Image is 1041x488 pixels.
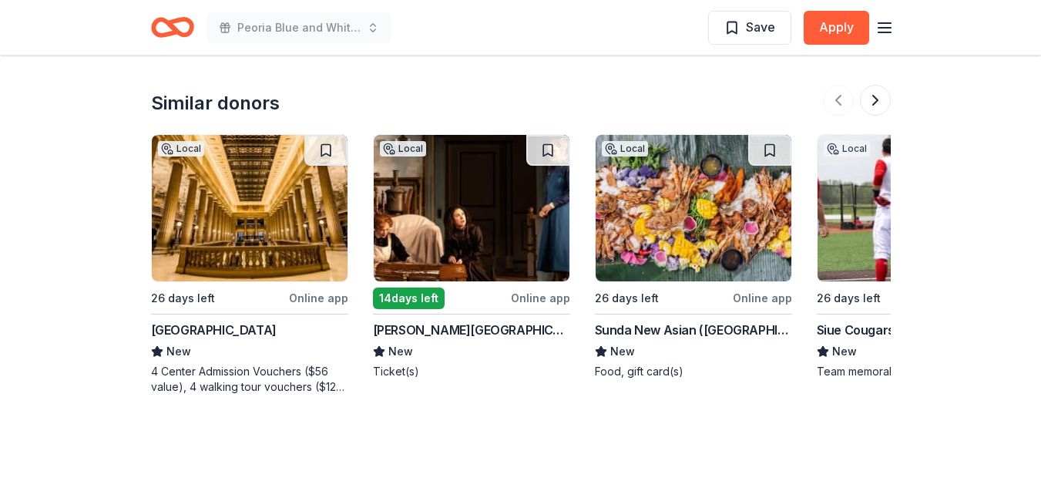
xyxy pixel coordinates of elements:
a: Image for Siue CougarsLocal26 days leftOnline appSiue CougarsNewTeam memorabilia [817,134,1014,379]
img: Image for Chicago Architecture Center [152,135,348,281]
div: [GEOGRAPHIC_DATA] [151,321,277,339]
div: Local [824,141,870,156]
div: 26 days left [151,289,215,308]
div: [PERSON_NAME][GEOGRAPHIC_DATA] [373,321,570,339]
div: 4 Center Admission Vouchers ($56 value), 4 walking tour vouchers ($120 value, includes Center Adm... [151,364,348,395]
a: Home [151,9,194,45]
span: New [388,342,413,361]
img: Image for Siue Cougars [818,135,1013,281]
span: Peoria Blue and White Fundraising Gala [237,19,361,37]
div: Local [602,141,648,156]
a: Image for Goodman TheatreLocal14days leftOnline app[PERSON_NAME][GEOGRAPHIC_DATA]NewTicket(s) [373,134,570,379]
div: Team memorabilia [817,364,1014,379]
div: 26 days left [595,289,659,308]
img: Image for Sunda New Asian (Chicago) [596,135,791,281]
div: Sunda New Asian ([GEOGRAPHIC_DATA]) [595,321,792,339]
div: Online app [511,288,570,308]
div: 26 days left [817,289,881,308]
button: Save [708,11,791,45]
div: Local [380,141,426,156]
div: Online app [289,288,348,308]
span: Save [746,17,775,37]
button: Apply [804,11,869,45]
div: 14 days left [373,288,445,309]
a: Image for Chicago Architecture CenterLocal26 days leftOnline app[GEOGRAPHIC_DATA]New4 Center Admi... [151,134,348,395]
button: Peoria Blue and White Fundraising Gala [207,12,391,43]
img: Image for Goodman Theatre [374,135,569,281]
span: New [166,342,191,361]
span: New [610,342,635,361]
span: New [832,342,857,361]
a: Image for Sunda New Asian (Chicago)Local26 days leftOnline appSunda New Asian ([GEOGRAPHIC_DATA])... [595,134,792,379]
div: Food, gift card(s) [595,364,792,379]
div: Similar donors [151,91,280,116]
div: Siue Cougars [817,321,895,339]
div: Local [158,141,204,156]
div: Ticket(s) [373,364,570,379]
div: Online app [733,288,792,308]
